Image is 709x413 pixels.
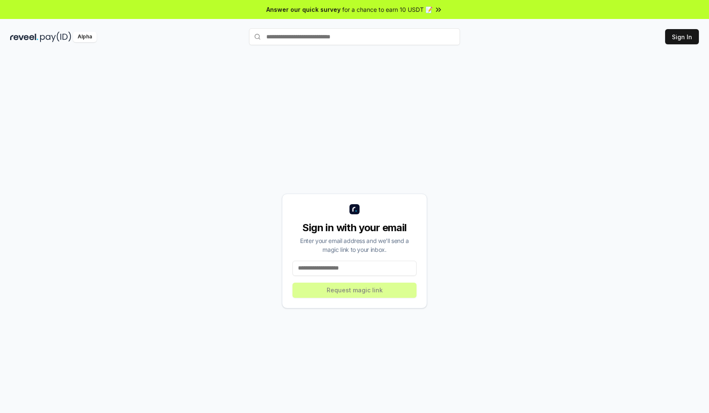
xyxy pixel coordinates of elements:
[292,236,417,254] div: Enter your email address and we’ll send a magic link to your inbox.
[73,32,97,42] div: Alpha
[40,32,71,42] img: pay_id
[266,5,341,14] span: Answer our quick survey
[342,5,433,14] span: for a chance to earn 10 USDT 📝
[349,204,360,214] img: logo_small
[292,221,417,235] div: Sign in with your email
[665,29,699,44] button: Sign In
[10,32,38,42] img: reveel_dark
